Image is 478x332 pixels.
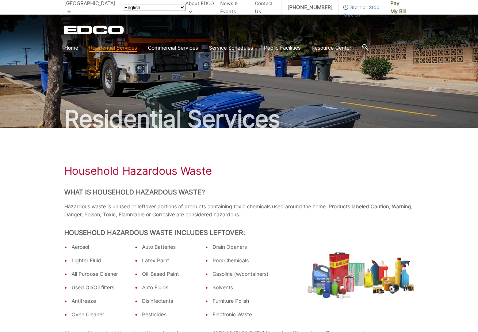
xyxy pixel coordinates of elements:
li: Aerosol [72,243,127,251]
li: Solvents [213,283,268,292]
li: Latex Paint [142,256,198,265]
li: Antifreeze [72,297,127,305]
li: Disinfectants [142,297,198,305]
h1: Household Hazardous Waste [64,164,212,177]
li: Electronic Waste [213,310,268,319]
li: Auto Fluids [142,283,198,292]
a: Home [64,44,78,52]
a: Service Schedules [209,44,253,52]
select: Select a language [123,4,186,11]
li: Furniture Polish [213,297,268,305]
li: All Purpose Cleaner [72,270,127,278]
li: Gasoline (w/containers) [213,270,268,278]
a: Commercial Services [148,44,198,52]
h2: Residential Services [64,107,414,131]
li: Pesticides [142,310,198,319]
li: Pool Chemicals [213,256,268,265]
li: Lighter Fluid [72,256,127,265]
li: Used Oil/Oil filters [72,283,127,292]
a: Public Facilities [264,44,301,52]
a: EDCD logo. Return to the homepage. [64,26,125,34]
p: Hazardous waste is unused or leftover portions of products containing toxic chemicals used around... [64,202,414,219]
h2: Household Hazardous Waste Includes Leftover: [64,229,414,237]
h2: What is Household Hazardous Waste? [64,188,414,196]
img: Pile of leftover household hazardous waste [307,252,414,299]
li: Auto Batteries [142,243,198,251]
a: Resource Center [311,44,351,52]
li: Drain Openers [213,243,268,251]
li: Oil-Based Paint [142,270,198,278]
a: Residential Services [89,44,137,52]
li: Oven Cleaner [72,310,127,319]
